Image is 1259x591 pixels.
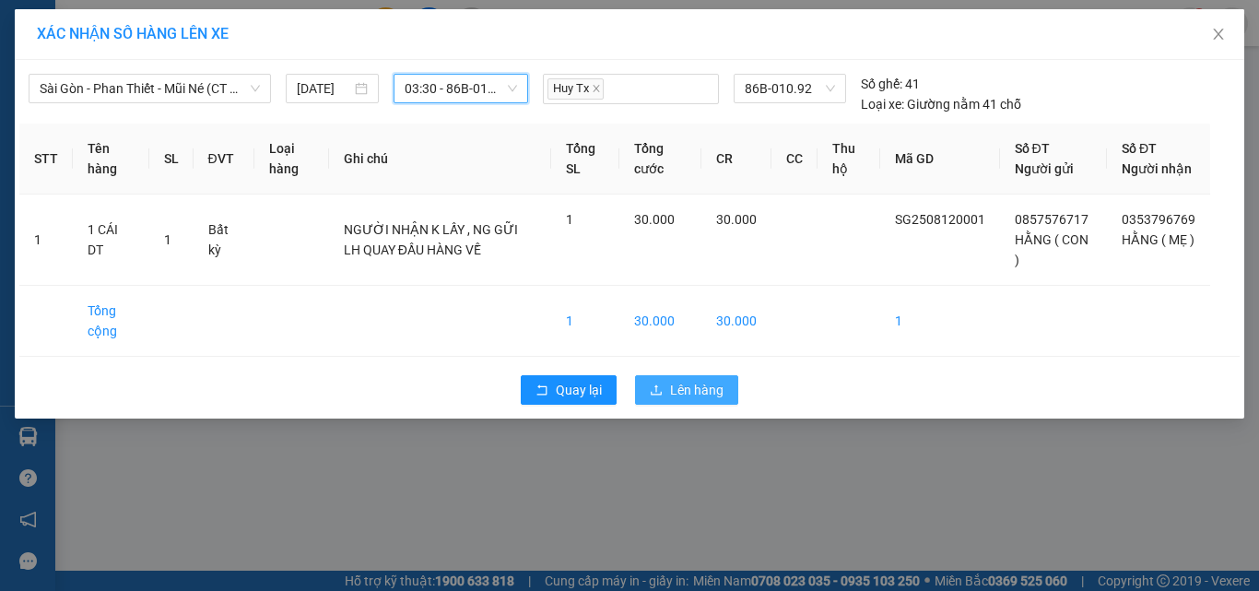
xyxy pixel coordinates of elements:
span: Sài Gòn - Phan Thiết - Mũi Né (CT Km14) [40,75,260,102]
td: 1 [19,195,73,286]
td: 30.000 [701,286,771,357]
th: Tổng SL [551,124,619,195]
span: 0353796769 [1122,212,1195,227]
td: Bất kỳ [194,195,254,286]
input: 12/08/2025 [297,78,350,99]
button: uploadLên hàng [635,375,738,405]
span: XÁC NHẬN SỐ HÀNG LÊN XE [37,25,229,42]
td: 1 [551,286,619,357]
span: Số ĐT [1122,141,1157,156]
span: HẰNG ( MẸ ) [1122,232,1194,247]
th: Ghi chú [329,124,551,195]
span: Người gửi [1015,161,1074,176]
span: 0857576717 [1015,212,1088,227]
span: close [1211,27,1226,41]
th: STT [19,124,73,195]
span: NGƯỜI NHẬN K LẤY , NG GỮI LH QUAY ĐẦU HÀNG VỀ [344,222,518,257]
th: SL [149,124,194,195]
span: Số ghế: [861,74,902,94]
span: Quay lại [556,380,602,400]
span: HẰNG ( CON ) [1015,232,1088,267]
th: CR [701,124,771,195]
button: rollbackQuay lại [521,375,617,405]
th: CC [771,124,818,195]
th: ĐVT [194,124,254,195]
span: 1 [164,232,171,247]
button: Close [1193,9,1244,61]
td: 30.000 [619,286,701,357]
span: close [592,84,601,93]
span: Người nhận [1122,161,1192,176]
td: 1 CÁI DT [73,195,149,286]
th: Thu hộ [818,124,880,195]
span: 86B-010.92 [745,75,835,102]
th: Tổng cước [619,124,701,195]
span: upload [650,384,663,398]
span: 1 [566,212,573,227]
span: 30.000 [634,212,675,227]
td: Tổng cộng [73,286,149,357]
div: Giường nằm 41 chỗ [861,94,1021,114]
div: 41 [861,74,920,94]
span: Số ĐT [1015,141,1050,156]
th: Tên hàng [73,124,149,195]
span: Lên hàng [670,380,724,400]
th: Mã GD [880,124,1000,195]
span: SG2508120001 [895,212,985,227]
span: 03:30 - 86B-010.92 [405,75,518,102]
span: rollback [535,384,548,398]
span: Loại xe: [861,94,904,114]
span: Huy Tx [547,78,604,100]
td: 1 [880,286,1000,357]
th: Loại hàng [254,124,329,195]
span: 30.000 [716,212,757,227]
